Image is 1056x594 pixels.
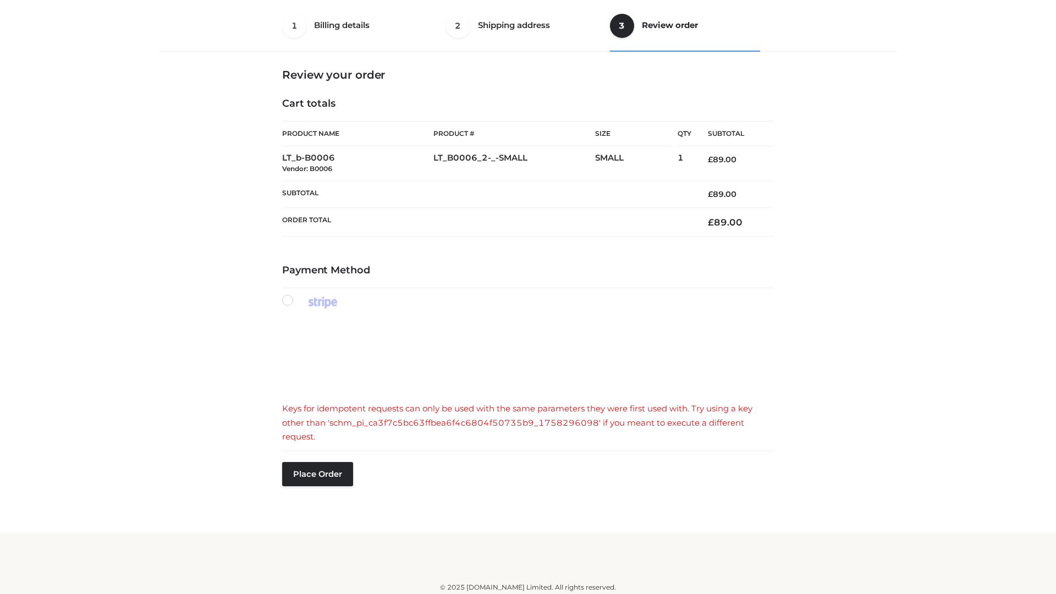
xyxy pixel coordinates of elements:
[708,155,713,164] span: £
[282,164,332,173] small: Vendor: B0006
[691,122,774,146] th: Subtotal
[282,180,691,207] th: Subtotal
[282,68,774,81] h3: Review your order
[678,121,691,146] th: Qty
[433,146,595,181] td: LT_B0006_2-_-SMALL
[282,265,774,277] h4: Payment Method
[282,98,774,110] h4: Cart totals
[282,121,433,146] th: Product Name
[708,217,743,228] bdi: 89.00
[282,208,691,237] th: Order Total
[280,320,772,390] iframe: Secure payment input frame
[595,122,672,146] th: Size
[282,146,433,181] td: LT_b-B0006
[282,402,774,444] div: Keys for idempotent requests can only be used with the same parameters they were first used with....
[433,121,595,146] th: Product #
[708,189,736,199] bdi: 89.00
[708,217,714,228] span: £
[595,146,678,181] td: SMALL
[708,189,713,199] span: £
[163,582,893,593] div: © 2025 [DOMAIN_NAME] Limited. All rights reserved.
[708,155,736,164] bdi: 89.00
[282,462,353,486] button: Place order
[678,146,691,181] td: 1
